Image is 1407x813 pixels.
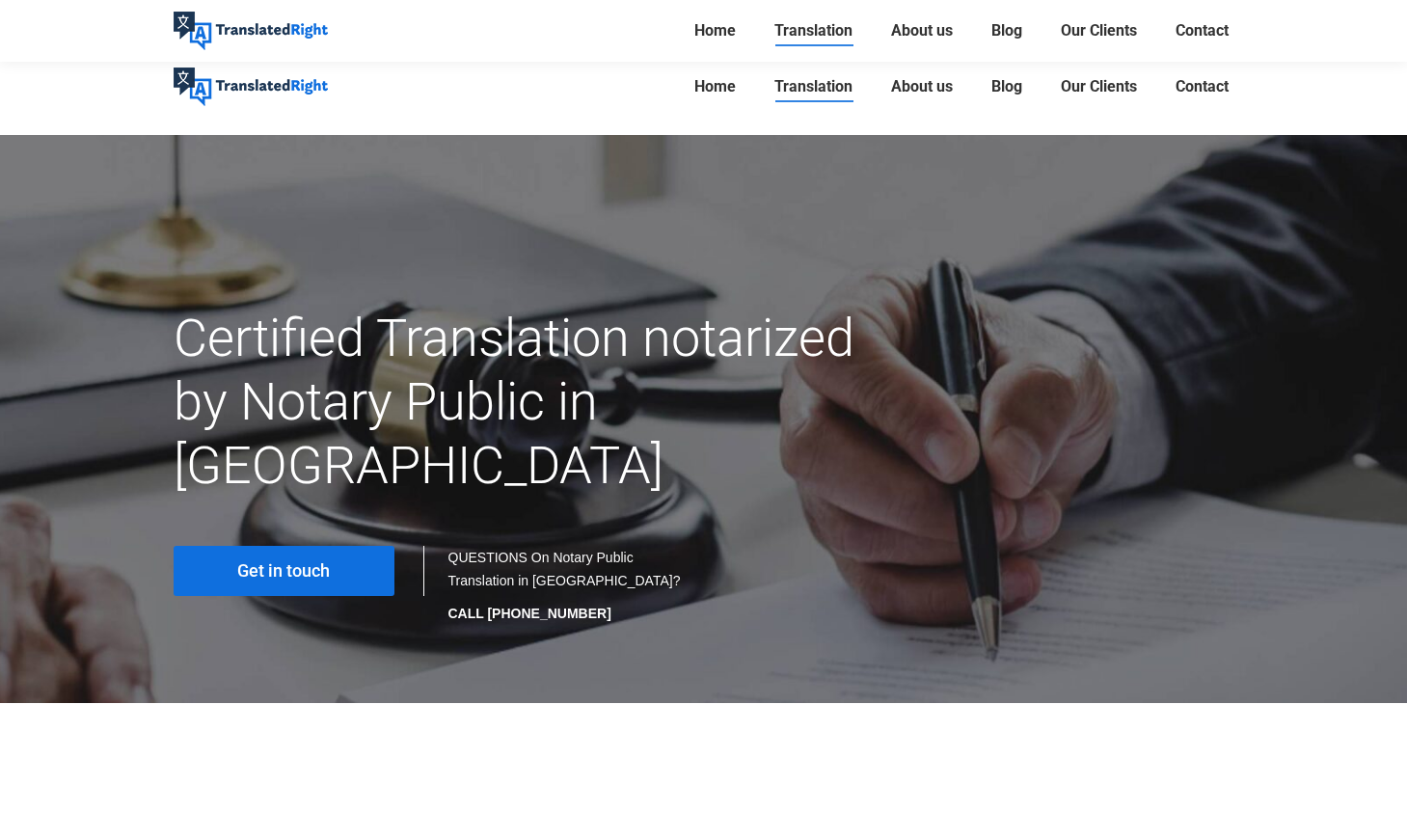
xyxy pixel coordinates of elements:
span: Contact [1176,77,1229,96]
span: Our Clients [1061,21,1137,41]
span: Home [694,77,736,96]
span: Home [694,21,736,41]
img: Translated Right [174,68,328,106]
span: Get in touch [237,561,330,581]
span: About us [891,21,953,41]
a: Our Clients [1055,17,1143,44]
a: Home [689,56,742,118]
h1: Certified Translation notarized by Notary Public in [GEOGRAPHIC_DATA] [174,307,871,498]
span: Translation [774,77,852,96]
span: About us [891,77,953,96]
span: Translation [774,21,852,41]
a: About us [885,17,959,44]
a: Home [689,17,742,44]
span: Blog [991,77,1022,96]
div: QUESTIONS On Notary Public Translation in [GEOGRAPHIC_DATA]? [448,546,685,625]
a: Get in touch [174,546,394,596]
a: Contact [1170,56,1234,118]
span: Our Clients [1061,77,1137,96]
span: Contact [1176,21,1229,41]
a: Blog [986,17,1028,44]
a: Translation [769,17,858,44]
a: Our Clients [1055,56,1143,118]
img: Translated Right [174,12,328,50]
strong: CALL [PHONE_NUMBER] [448,606,611,621]
a: About us [885,56,959,118]
a: Blog [986,56,1028,118]
a: Translation [769,56,858,118]
a: Contact [1170,17,1234,44]
span: Blog [991,21,1022,41]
